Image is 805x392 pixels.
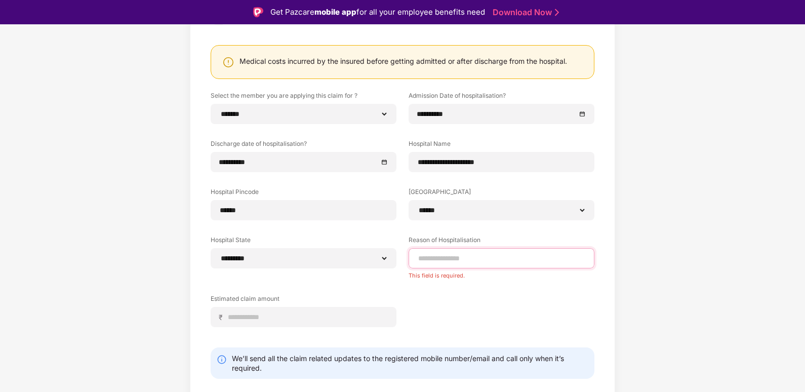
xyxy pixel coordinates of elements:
label: [GEOGRAPHIC_DATA] [409,187,594,200]
a: Download Now [493,7,556,18]
div: Medical costs incurred by the insured before getting admitted or after discharge from the hospital. [239,56,567,66]
label: Hospital Pincode [211,187,396,200]
img: svg+xml;base64,PHN2ZyBpZD0iV2FybmluZ18tXzI0eDI0IiBkYXRhLW5hbWU9Ildhcm5pbmcgLSAyNHgyNCIgeG1sbnM9Im... [222,56,234,68]
label: Discharge date of hospitalisation? [211,139,396,152]
img: Stroke [555,7,559,18]
img: svg+xml;base64,PHN2ZyBpZD0iSW5mby0yMHgyMCIgeG1sbnM9Imh0dHA6Ly93d3cudzMub3JnLzIwMDAvc3ZnIiB3aWR0aD... [217,355,227,365]
label: Admission Date of hospitalisation? [409,91,594,104]
strong: mobile app [314,7,356,17]
span: ₹ [219,312,227,322]
label: Hospital State [211,236,396,248]
div: Get Pazcare for all your employee benefits need [270,6,485,18]
div: We’ll send all the claim related updates to the registered mobile number/email and call only when... [232,354,588,373]
label: Select the member you are applying this claim for ? [211,91,396,104]
label: Reason of Hospitalisation [409,236,594,248]
label: Hospital Name [409,139,594,152]
div: This field is required. [409,268,594,279]
label: Estimated claim amount [211,294,396,307]
img: Logo [253,7,263,17]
